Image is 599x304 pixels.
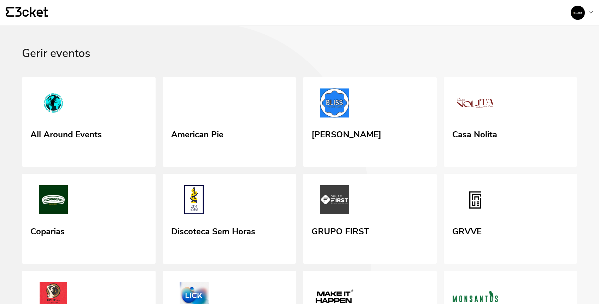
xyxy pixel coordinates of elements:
img: Coparias [30,185,76,217]
div: All Around Events [30,127,102,140]
a: GRVVE GRVVE [444,174,577,264]
div: GRUPO FIRST [312,224,369,237]
img: All Around Events [30,88,76,120]
g: {' '} [6,7,14,17]
a: BLISS Vilamoura [PERSON_NAME] [303,77,437,167]
a: GRUPO FIRST GRUPO FIRST [303,174,437,264]
div: [PERSON_NAME] [312,127,381,140]
a: Coparias Coparias [22,174,156,264]
div: Gerir eventos [22,47,577,77]
a: American Pie American Pie [163,77,296,167]
a: Discoteca Sem Horas Discoteca Sem Horas [163,174,296,264]
a: {' '} [6,7,48,19]
img: GRUPO FIRST [312,185,357,217]
div: American Pie [171,127,223,140]
div: GRVVE [452,224,482,237]
div: Casa Nolita [452,127,497,140]
img: BLISS Vilamoura [312,88,357,120]
img: Discoteca Sem Horas [171,185,217,217]
a: Casa Nolita Casa Nolita [444,77,577,167]
img: GRVVE [452,185,498,217]
a: All Around Events All Around Events [22,77,156,167]
div: Coparias [30,224,65,237]
img: American Pie [171,88,217,120]
div: Discoteca Sem Horas [171,224,255,237]
img: Casa Nolita [452,88,498,120]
